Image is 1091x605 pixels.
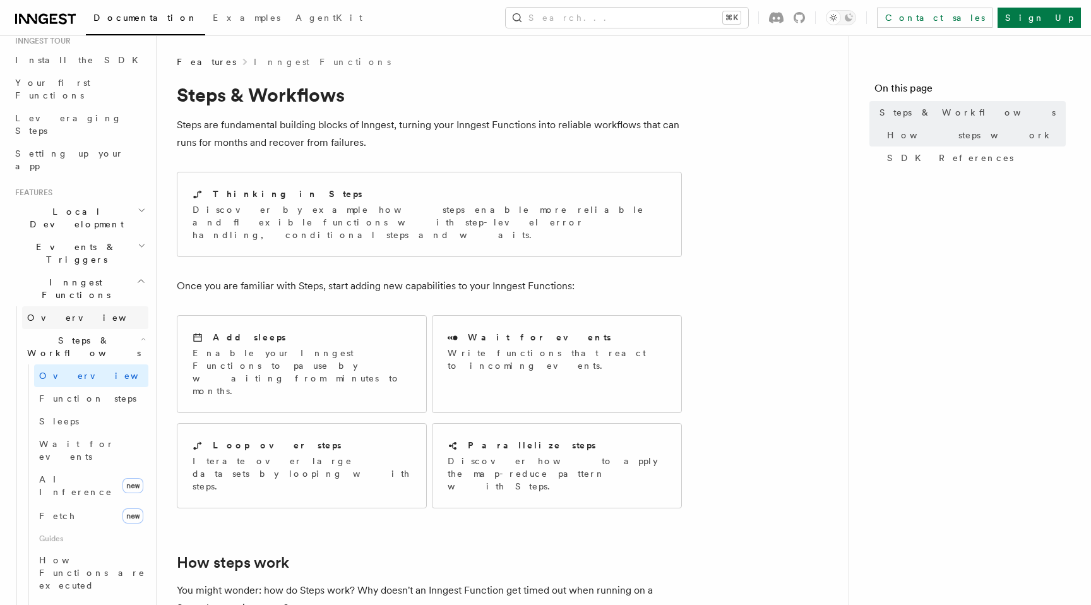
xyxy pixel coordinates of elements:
a: Contact sales [877,8,993,28]
span: How Functions are executed [39,555,145,590]
span: Wait for events [39,439,114,462]
p: Iterate over large datasets by looping with steps. [193,455,411,493]
h2: Add sleeps [213,331,286,344]
a: AI Inferencenew [34,468,148,503]
span: Steps & Workflows [879,106,1056,119]
a: Function steps [34,387,148,410]
span: AgentKit [295,13,362,23]
span: new [122,508,143,524]
span: Local Development [10,205,138,231]
span: new [122,478,143,493]
p: Discover by example how steps enable more reliable and flexible functions with step-level error h... [193,203,666,241]
span: Install the SDK [15,55,146,65]
a: Parallelize stepsDiscover how to apply the map-reduce pattern with Steps. [432,423,682,508]
span: Steps & Workflows [22,334,141,359]
a: Add sleepsEnable your Inngest Functions to pause by waiting from minutes to months. [177,315,427,413]
a: How steps work [177,554,289,572]
h2: Parallelize steps [468,439,596,452]
kbd: ⌘K [723,11,741,24]
span: Features [177,56,236,68]
a: Install the SDK [10,49,148,71]
a: Examples [205,4,288,34]
span: Inngest Functions [10,276,136,301]
button: Search...⌘K [506,8,748,28]
h2: Loop over steps [213,439,342,452]
a: Documentation [86,4,205,35]
a: Inngest Functions [254,56,391,68]
span: AI Inference [39,474,112,497]
a: Thinking in StepsDiscover by example how steps enable more reliable and flexible functions with s... [177,172,682,257]
a: Your first Functions [10,71,148,107]
a: Overview [34,364,148,387]
a: Setting up your app [10,142,148,177]
h1: Steps & Workflows [177,83,682,106]
a: Loop over stepsIterate over large datasets by looping with steps. [177,423,427,508]
p: Enable your Inngest Functions to pause by waiting from minutes to months. [193,347,411,397]
span: Leveraging Steps [15,113,122,136]
a: Leveraging Steps [10,107,148,142]
h2: Thinking in Steps [213,188,362,200]
a: Sleeps [34,410,148,433]
a: How Functions are executed [34,549,148,597]
a: Sign Up [998,8,1081,28]
button: Inngest Functions [10,271,148,306]
a: How steps work [882,124,1066,147]
a: Overview [22,306,148,329]
p: Discover how to apply the map-reduce pattern with Steps. [448,455,666,493]
span: Overview [39,371,169,381]
button: Local Development [10,200,148,236]
p: Once you are familiar with Steps, start adding new capabilities to your Inngest Functions: [177,277,682,295]
a: Wait for events [34,433,148,468]
button: Events & Triggers [10,236,148,271]
p: Write functions that react to incoming events. [448,347,666,372]
a: Fetchnew [34,503,148,529]
span: How steps work [887,129,1053,141]
span: Fetch [39,511,76,521]
button: Toggle dark mode [826,10,856,25]
p: Steps are fundamental building blocks of Inngest, turning your Inngest Functions into reliable wo... [177,116,682,152]
h4: On this page [874,81,1066,101]
span: SDK References [887,152,1013,164]
span: Features [10,188,52,198]
span: Function steps [39,393,136,404]
span: Inngest tour [10,36,71,46]
span: Examples [213,13,280,23]
a: AgentKit [288,4,370,34]
a: SDK References [882,147,1066,169]
a: Wait for eventsWrite functions that react to incoming events. [432,315,682,413]
span: Guides [34,529,148,549]
span: Setting up your app [15,148,124,171]
span: Events & Triggers [10,241,138,266]
button: Steps & Workflows [22,329,148,364]
span: Documentation [93,13,198,23]
span: Sleeps [39,416,79,426]
a: Steps & Workflows [874,101,1066,124]
span: Your first Functions [15,78,90,100]
h2: Wait for events [468,331,611,344]
span: Overview [27,313,157,323]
